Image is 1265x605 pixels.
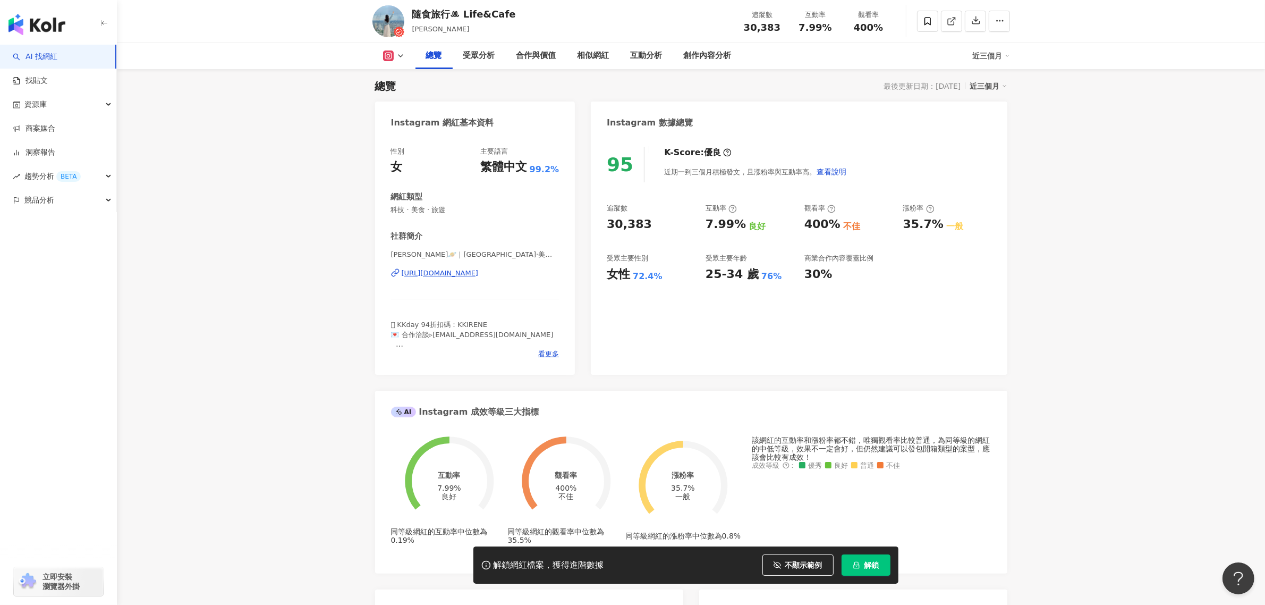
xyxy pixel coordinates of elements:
span: 立即安裝 瀏覽器外掛 [43,572,80,591]
div: 受眾主要年齡 [706,254,747,263]
span: 400% [854,22,884,33]
span: 普通 [851,462,875,470]
a: 洞察報告 [13,147,55,158]
div: 近期一到三個月積極發文，且漲粉率與互動率高。 [664,161,847,182]
div: 互動率 [795,10,836,20]
span: 0.8% [722,532,741,540]
div: 良好 [749,221,766,232]
div: 400% [804,216,840,233]
div: 追蹤數 [607,204,627,213]
button: 查看說明 [816,161,847,182]
div: Instagram 網紅基本資料 [391,117,494,129]
div: 35.7% [903,216,944,233]
a: 商案媒合 [13,123,55,134]
div: 不佳 [559,492,574,501]
div: 漲粉率 [672,471,694,480]
div: 追蹤數 [742,10,783,20]
div: 創作內容分析 [684,49,732,62]
span: rise [13,173,20,180]
div: 主要語言 [480,147,508,156]
div: 35.7% [671,484,694,492]
div: 互動率 [706,204,737,213]
div: 相似網紅 [578,49,609,62]
div: 觀看率 [848,10,889,20]
div: 隨食旅行ꔛ Life&Cafe [412,7,516,21]
a: [URL][DOMAIN_NAME] [391,268,559,278]
div: 同等級網紅的漲粉率中位數為 [625,532,741,540]
div: 近三個月 [973,47,1010,64]
div: 30,383 [607,216,652,233]
div: [URL][DOMAIN_NAME] [402,268,479,278]
div: 互動分析 [631,49,663,62]
div: 30% [804,266,833,283]
div: 400% [555,484,576,492]
a: searchAI 找網紅 [13,52,57,62]
span: 解鎖 [864,561,879,569]
span: 99.2% [530,164,559,175]
span: 30,383 [744,22,780,33]
div: 一般 [676,492,691,501]
div: 觀看率 [804,204,836,213]
img: KOL Avatar [372,5,404,37]
div: 同等級網紅的觀看率中位數為 [508,527,625,544]
div: 7.99% [437,484,461,492]
div: 女 [391,159,403,175]
div: 95 [607,154,633,175]
a: 找貼文 [13,75,48,86]
div: 總覽 [375,79,396,94]
span: 科技 · 美食 · 旅遊 [391,205,559,215]
span: 7.99% [799,22,831,33]
span: 35.5% [508,536,531,544]
div: 受眾主要性別 [607,254,648,263]
button: 不顯示範例 [762,554,834,576]
div: 成效等級 ： [752,462,991,470]
span: 0.19% [391,536,414,544]
div: 性別 [391,147,405,156]
div: 優良 [704,147,721,158]
span: 競品分析 [24,188,54,212]
div: 女性 [607,266,630,283]
div: Instagram 數據總覽 [607,117,693,129]
button: 解鎖 [842,554,890,576]
div: BETA [56,171,81,182]
div: 商業合作內容覆蓋比例 [804,254,873,263]
div: 漲粉率 [903,204,935,213]
div: 總覽 [426,49,442,62]
div: 互動率 [438,471,461,480]
div: 繁體中文 [480,159,527,175]
div: 社群簡介 [391,231,423,242]
span: 優秀 [799,462,822,470]
div: 同等級網紅的互動率中位數為 [391,527,508,544]
div: Instagram 成效等級三大指標 [391,406,539,418]
div: AI [391,407,417,417]
div: 網紅類型 [391,191,423,203]
div: 一般 [946,221,963,232]
span: 𓏸 KKday 94折扣碼：KKIRENE 💌 合作洽談▹[EMAIL_ADDRESS][DOMAIN_NAME] ⠀ 📅 7月大阪🇯🇵、9月北海道🇯🇵 🗼 曾旅居[GEOGRAPHIC_DAT... [391,321,554,406]
div: 該網紅的互動率和漲粉率都不錯，唯獨觀看率比較普通，為同等級的網紅的中低等級，效果不一定會好，但仍然建議可以發包開箱類型的案型，應該會比較有成效！ [752,436,991,461]
span: 良好 [825,462,848,470]
img: logo [9,14,65,35]
div: 25-34 歲 [706,266,759,283]
div: 受眾分析 [463,49,495,62]
div: 72.4% [633,271,663,282]
div: 觀看率 [555,471,578,480]
span: 趨勢分析 [24,164,81,188]
span: 查看說明 [817,167,846,176]
span: 看更多 [538,349,559,359]
span: [PERSON_NAME]🪐｜[GEOGRAPHIC_DATA]·美食 住宿 旅遊提案 | foodtour_irene [391,250,559,259]
span: 資源庫 [24,93,47,116]
div: 解鎖網紅檔案，獲得進階數據 [494,560,604,571]
div: 近三個月 [970,79,1007,93]
div: 最後更新日期：[DATE] [884,82,961,90]
div: 合作與價值 [516,49,556,62]
div: K-Score : [664,147,732,158]
div: 不佳 [843,221,860,232]
span: 不顯示範例 [785,561,822,569]
div: 7.99% [706,216,746,233]
a: chrome extension立即安裝 瀏覽器外掛 [14,567,103,596]
div: 良好 [442,492,457,501]
span: 不佳 [877,462,901,470]
span: [PERSON_NAME] [412,25,470,33]
div: 76% [761,271,782,282]
img: chrome extension [17,573,38,590]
